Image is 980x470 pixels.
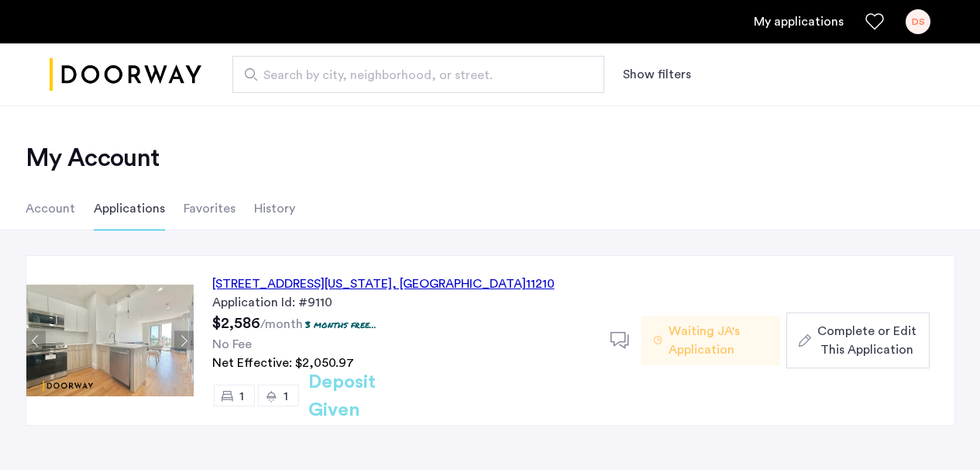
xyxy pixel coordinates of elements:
span: Complete or Edit This Application [817,322,916,359]
div: DS [906,9,930,34]
button: Show or hide filters [623,65,691,84]
span: 1 [239,390,244,403]
input: Apartment Search [232,56,604,93]
li: Account [26,187,75,230]
button: Next apartment [174,331,194,351]
img: logo [50,46,201,104]
span: , [GEOGRAPHIC_DATA] [392,278,526,290]
h2: My Account [26,143,955,174]
p: 3 months free... [305,318,377,331]
img: Apartment photo [26,285,194,396]
button: Previous apartment [26,331,46,351]
li: History [254,187,295,230]
a: Favorites [865,12,884,31]
div: Application Id: #9110 [212,293,592,312]
li: Applications [94,187,165,230]
span: 1 [284,390,288,403]
span: Search by city, neighborhood, or street. [263,66,561,85]
button: button [786,313,929,368]
span: Net Effective: $2,050.97 [212,357,354,369]
a: Cazamio logo [50,46,201,104]
sub: /month [260,318,303,330]
li: Favorites [184,187,236,230]
span: $2,586 [212,316,260,331]
span: No Fee [212,338,252,351]
iframe: chat widget [915,408,965,454]
a: My application [754,12,844,31]
div: [STREET_ADDRESS][US_STATE] 11210 [212,275,555,293]
h2: Deposit Given [308,368,432,424]
span: Waiting JA's Application [669,322,768,359]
